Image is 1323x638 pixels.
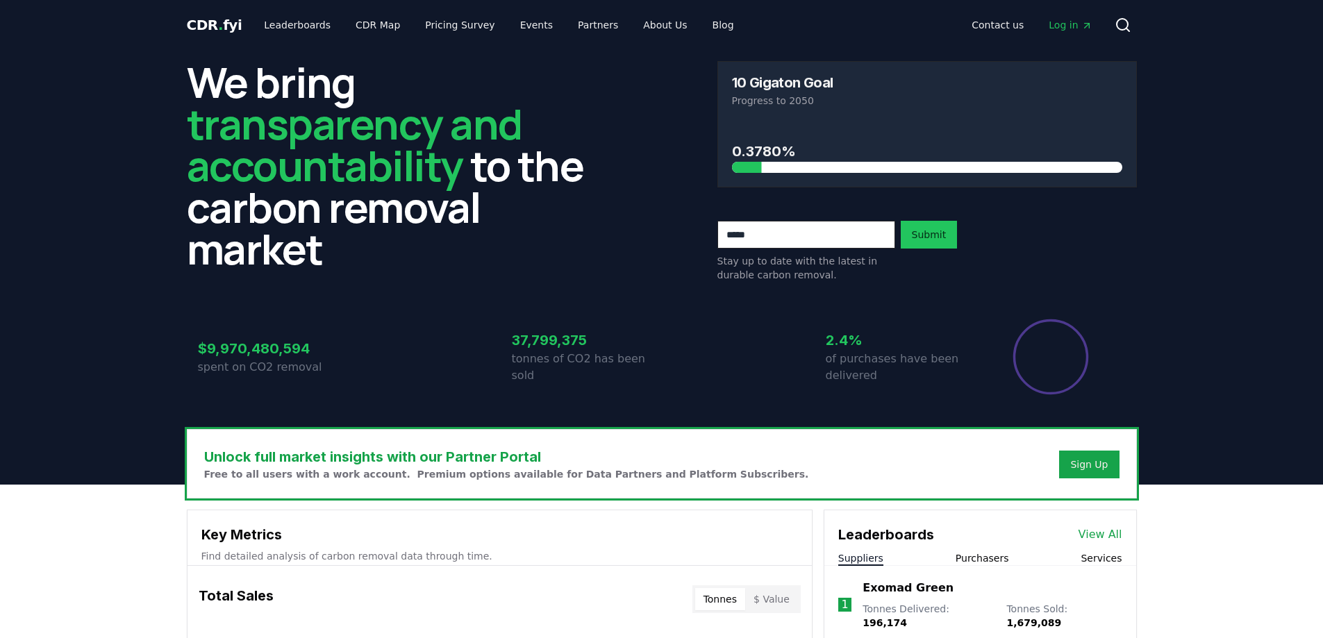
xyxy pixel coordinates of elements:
button: Suppliers [838,551,883,565]
span: Log in [1049,18,1092,32]
h3: Key Metrics [201,524,798,545]
p: Tonnes Sold : [1006,602,1122,630]
p: Find detailed analysis of carbon removal data through time. [201,549,798,563]
a: Sign Up [1070,457,1108,471]
nav: Main [253,12,744,37]
h3: $9,970,480,594 [198,338,348,359]
a: Blog [701,12,745,37]
p: Free to all users with a work account. Premium options available for Data Partners and Platform S... [204,467,809,481]
span: transparency and accountability [187,95,522,194]
button: Purchasers [956,551,1009,565]
h3: 10 Gigaton Goal [732,76,833,90]
p: tonnes of CO2 has been sold [512,351,662,384]
a: View All [1079,526,1122,543]
a: CDR.fyi [187,15,242,35]
nav: Main [960,12,1103,37]
a: About Us [632,12,698,37]
p: of purchases have been delivered [826,351,976,384]
p: spent on CO2 removal [198,359,348,376]
a: Partners [567,12,629,37]
a: CDR Map [344,12,411,37]
button: Sign Up [1059,451,1119,478]
button: Tonnes [695,588,745,610]
span: 196,174 [863,617,907,628]
a: Pricing Survey [414,12,506,37]
h3: 2.4% [826,330,976,351]
div: Percentage of sales delivered [1012,318,1090,396]
a: Leaderboards [253,12,342,37]
p: Tonnes Delivered : [863,602,992,630]
h2: We bring to the carbon removal market [187,61,606,269]
h3: Unlock full market insights with our Partner Portal [204,446,809,467]
a: Events [509,12,564,37]
a: Contact us [960,12,1035,37]
span: CDR fyi [187,17,242,33]
a: Log in [1038,12,1103,37]
button: Services [1081,551,1122,565]
button: Submit [901,221,958,249]
p: Progress to 2050 [732,94,1122,108]
p: 1 [841,596,848,613]
span: . [218,17,223,33]
p: Stay up to date with the latest in durable carbon removal. [717,254,895,282]
span: 1,679,089 [1006,617,1061,628]
h3: Total Sales [199,585,274,613]
h3: Leaderboards [838,524,934,545]
h3: 37,799,375 [512,330,662,351]
a: Exomad Green [863,580,954,596]
button: $ Value [745,588,798,610]
h3: 0.3780% [732,141,1122,162]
